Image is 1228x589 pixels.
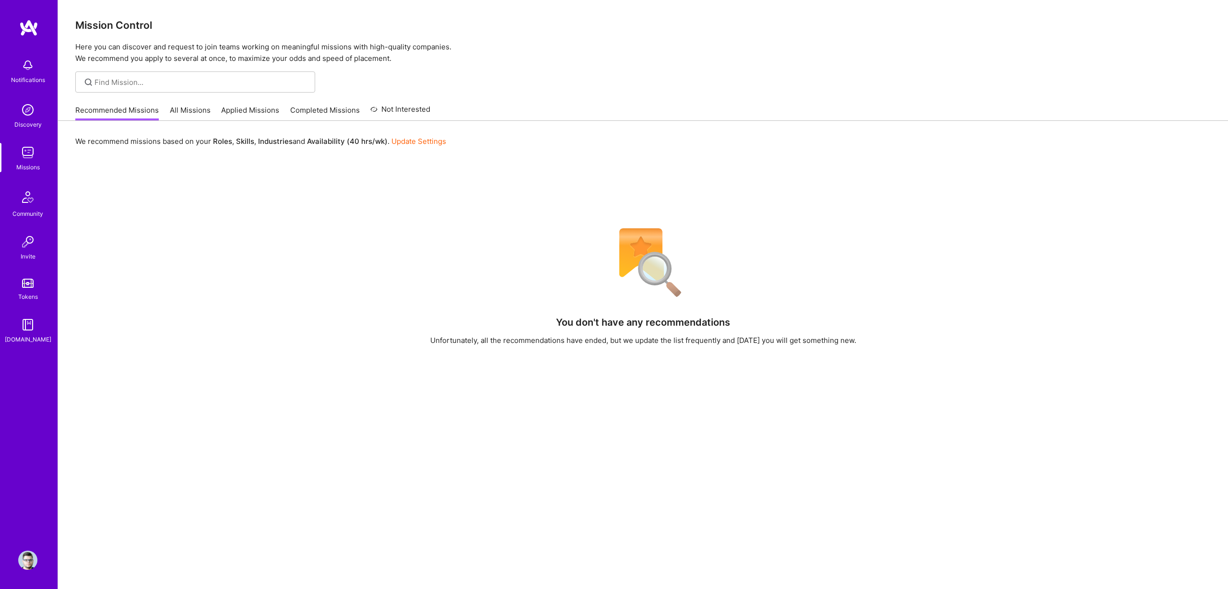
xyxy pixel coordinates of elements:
img: discovery [18,100,37,119]
img: No Results [602,222,684,304]
a: All Missions [170,105,211,121]
div: Discovery [14,119,42,130]
b: Skills [236,137,254,146]
a: Update Settings [391,137,446,146]
p: Here you can discover and request to join teams working on meaningful missions with high-quality ... [75,41,1211,64]
img: Invite [18,232,37,251]
div: Notifications [11,75,45,85]
input: Find Mission... [94,77,308,87]
img: bell [18,56,37,75]
a: User Avatar [16,551,40,570]
img: logo [19,19,38,36]
img: Community [16,186,39,209]
div: Unfortunately, all the recommendations have ended, but we update the list frequently and [DATE] y... [430,335,856,345]
a: Not Interested [370,104,430,121]
a: Recommended Missions [75,105,159,121]
b: Availability (40 hrs/wk) [307,137,388,146]
p: We recommend missions based on your , , and . [75,136,446,146]
div: [DOMAIN_NAME] [5,334,51,344]
b: Roles [213,137,232,146]
div: Missions [16,162,40,172]
img: teamwork [18,143,37,162]
img: tokens [22,279,34,288]
img: User Avatar [18,551,37,570]
i: icon SearchGrey [83,77,94,88]
h4: You don't have any recommendations [556,317,730,328]
div: Tokens [18,292,38,302]
div: Invite [21,251,35,261]
h3: Mission Control [75,19,1211,31]
a: Completed Missions [290,105,360,121]
div: Community [12,209,43,219]
img: guide book [18,315,37,334]
a: Applied Missions [221,105,279,121]
b: Industries [258,137,293,146]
